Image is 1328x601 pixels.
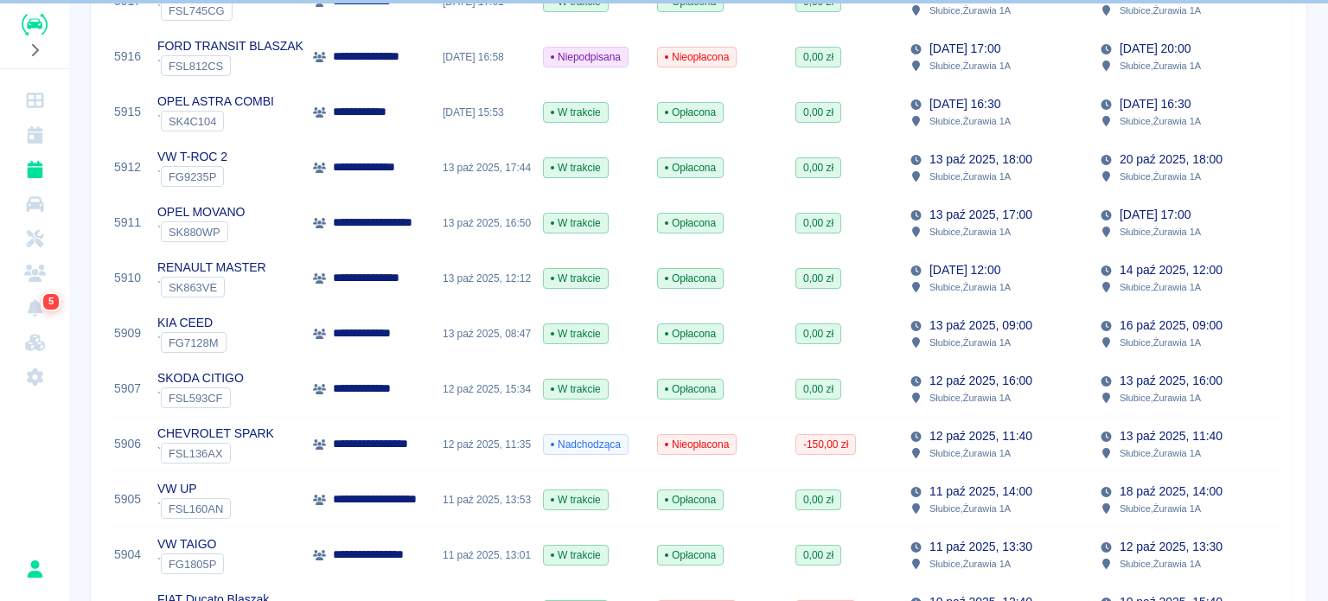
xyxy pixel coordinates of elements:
p: [DATE] 16:30 [929,95,1000,113]
a: Serwisy [7,221,62,256]
span: 0,00 zł [796,271,840,286]
p: Słubice , Żurawia 1A [929,169,1011,184]
p: 11 paź 2025, 14:00 [929,483,1032,501]
p: 20 paź 2025, 18:00 [1120,150,1223,169]
span: 0,00 zł [796,49,840,65]
div: 11 paź 2025, 13:53 [434,472,534,527]
button: Rafał Płaza [16,551,53,587]
a: Renthelp [22,14,48,35]
a: Dashboard [7,83,62,118]
a: Rezerwacje [7,152,62,187]
p: CHEVROLET SPARK [157,425,274,443]
p: 12 paź 2025, 11:40 [929,427,1032,445]
p: 16 paź 2025, 09:00 [1120,316,1223,335]
p: OPEL ASTRA COMBI [157,93,274,111]
p: Słubice , Żurawia 1A [1120,3,1201,18]
p: Słubice , Żurawia 1A [1120,169,1201,184]
a: 5910 [114,269,141,287]
div: [DATE] 16:58 [434,29,534,85]
a: 5916 [114,48,141,66]
p: Słubice , Żurawia 1A [1120,113,1201,129]
p: 13 paź 2025, 11:40 [1120,427,1223,445]
p: RENAULT MASTER [157,259,266,277]
span: Opłacona [658,160,723,176]
p: [DATE] 17:00 [1120,206,1191,224]
span: W trakcie [544,547,608,563]
p: Słubice , Żurawia 1A [929,224,1011,240]
p: 13 paź 2025, 09:00 [929,316,1032,335]
span: 0,00 zł [796,381,840,397]
p: Słubice , Żurawia 1A [929,335,1011,350]
span: -150,00 zł [796,437,855,452]
span: W trakcie [544,215,608,231]
a: 5915 [114,103,141,121]
div: ` [157,221,245,242]
span: FSL745CG [162,4,232,17]
p: Słubice , Żurawia 1A [1120,58,1201,74]
a: Kalendarz [7,118,62,152]
p: VW UP [157,480,231,498]
div: ` [157,387,244,408]
p: Słubice , Żurawia 1A [929,390,1011,406]
span: 5 [45,293,57,310]
p: [DATE] 16:30 [1120,95,1191,113]
span: FG9235P [162,170,223,183]
p: 13 paź 2025, 17:00 [929,206,1032,224]
div: ` [157,277,266,297]
div: 13 paź 2025, 16:50 [434,195,534,251]
div: 11 paź 2025, 13:01 [434,527,534,583]
p: [DATE] 20:00 [1120,40,1191,58]
a: 5911 [114,214,141,232]
p: VW T-ROC 2 [157,148,227,166]
span: Nieopłacona [658,437,736,452]
div: ` [157,498,231,519]
span: Nadchodząca [544,437,628,452]
div: 13 paź 2025, 17:44 [434,140,534,195]
p: [DATE] 12:00 [929,261,1000,279]
span: 0,00 zł [796,105,840,120]
span: SK4C104 [162,115,223,128]
p: Słubice , Żurawia 1A [929,445,1011,461]
div: ` [157,55,303,76]
a: 5904 [114,546,141,564]
div: 13 paź 2025, 08:47 [434,306,534,361]
a: 5906 [114,435,141,453]
span: 0,00 zł [796,160,840,176]
div: ` [157,553,224,574]
p: Słubice , Żurawia 1A [929,3,1011,18]
p: KIA CEED [157,314,227,332]
span: Nieopłacona [658,49,736,65]
span: FSL160AN [162,502,230,515]
p: 13 paź 2025, 18:00 [929,150,1032,169]
span: FSL136AX [162,447,230,460]
p: Słubice , Żurawia 1A [1120,556,1201,572]
p: [DATE] 17:00 [929,40,1000,58]
p: Słubice , Żurawia 1A [1120,335,1201,350]
span: SK863VE [162,281,224,294]
p: Słubice , Żurawia 1A [1120,279,1201,295]
a: Flota [7,187,62,221]
span: Opłacona [658,215,723,231]
p: FORD TRANSIT BLASZAK [157,37,303,55]
span: W trakcie [544,492,608,508]
span: Opłacona [658,271,723,286]
div: ` [157,332,227,353]
span: Opłacona [658,492,723,508]
span: Opłacona [658,547,723,563]
div: 12 paź 2025, 15:34 [434,361,534,417]
span: W trakcie [544,160,608,176]
a: Ustawienia [7,360,62,394]
p: 13 paź 2025, 16:00 [1120,372,1223,390]
span: FSL812CS [162,60,230,73]
span: SK880WP [162,226,227,239]
p: Słubice , Żurawia 1A [1120,445,1201,461]
span: W trakcie [544,381,608,397]
span: W trakcie [544,326,608,342]
span: FSL593CF [162,392,230,405]
a: 5909 [114,324,141,342]
span: Niepodpisana [544,49,628,65]
span: 0,00 zł [796,326,840,342]
p: OPEL MOVANO [157,203,245,221]
a: 5905 [114,490,141,508]
p: Słubice , Żurawia 1A [1120,224,1201,240]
